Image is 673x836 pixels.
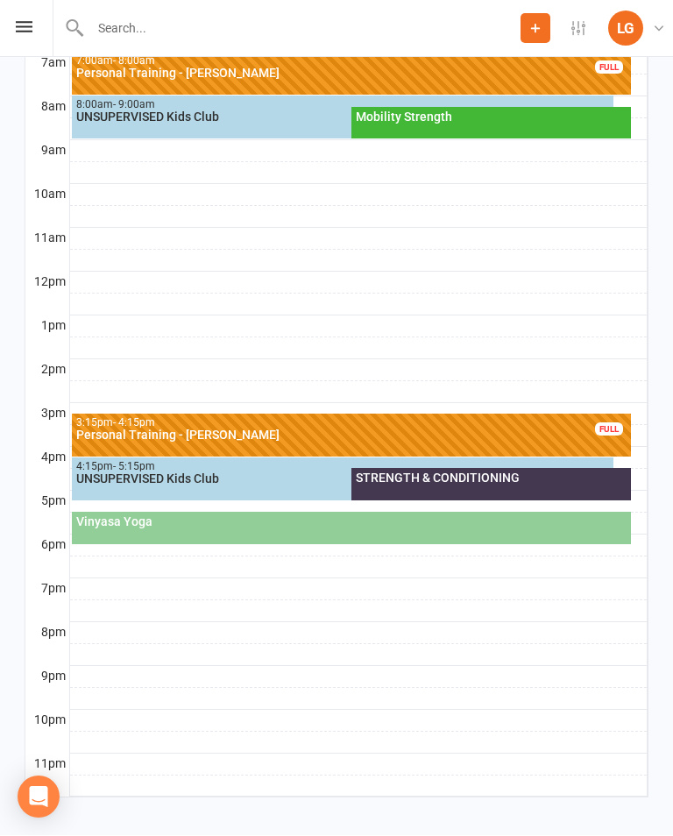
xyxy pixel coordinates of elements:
[113,55,155,67] span: - 8:00am
[113,461,155,473] span: - 5:15pm
[25,666,69,688] th: 9pm
[75,56,628,67] div: 7:00am
[75,429,628,442] div: Personal Training - [PERSON_NAME]
[75,418,628,429] div: 3:15pm
[25,140,69,162] th: 9am
[595,61,623,74] div: FULL
[25,622,69,644] th: 8pm
[355,111,627,124] div: Mobility Strength
[25,184,69,206] th: 10am
[25,359,69,381] th: 2pm
[75,111,611,124] div: UNSUPERVISED Kids Club
[25,403,69,425] th: 3pm
[25,228,69,250] th: 11am
[113,99,155,111] span: - 9:00am
[75,516,628,528] div: Vinyasa Yoga
[25,96,69,118] th: 8am
[18,776,60,818] div: Open Intercom Messenger
[25,272,69,294] th: 12pm
[25,754,69,776] th: 11pm
[25,315,69,337] th: 1pm
[75,462,611,473] div: 4:15pm
[113,417,155,429] span: - 4:15pm
[75,67,628,80] div: Personal Training - [PERSON_NAME]
[75,473,611,485] div: UNSUPERVISED Kids Club
[608,11,643,46] div: LG
[25,491,69,513] th: 5pm
[25,447,69,469] th: 4pm
[25,53,69,74] th: 7am
[25,710,69,732] th: 10pm
[595,423,623,436] div: FULL
[25,578,69,600] th: 7pm
[355,472,627,485] div: STRENGTH & CONDITIONING
[85,17,521,41] input: Search...
[25,535,69,556] th: 6pm
[75,100,611,111] div: 8:00am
